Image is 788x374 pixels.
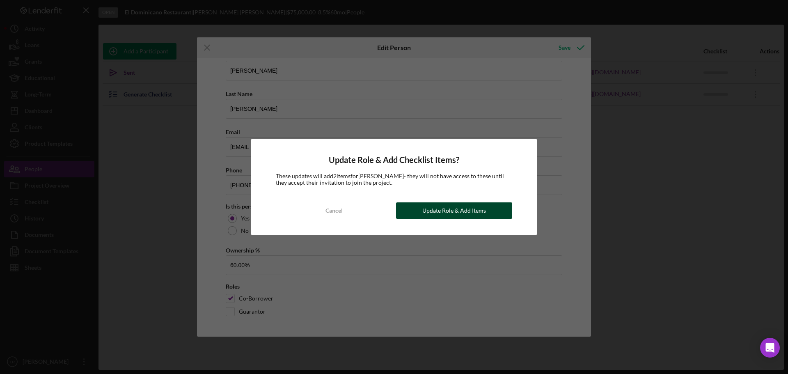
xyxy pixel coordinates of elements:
[760,338,780,358] div: Open Intercom Messenger
[422,202,486,219] div: Update Role & Add Items
[276,155,512,165] h4: Update Role & Add Checklist Items?
[276,202,392,219] button: Cancel
[396,202,512,219] button: Update Role & Add Items
[276,173,512,186] div: These updates will add 2 item s for [PERSON_NAME] - they will not have access to these until they...
[325,202,343,219] div: Cancel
